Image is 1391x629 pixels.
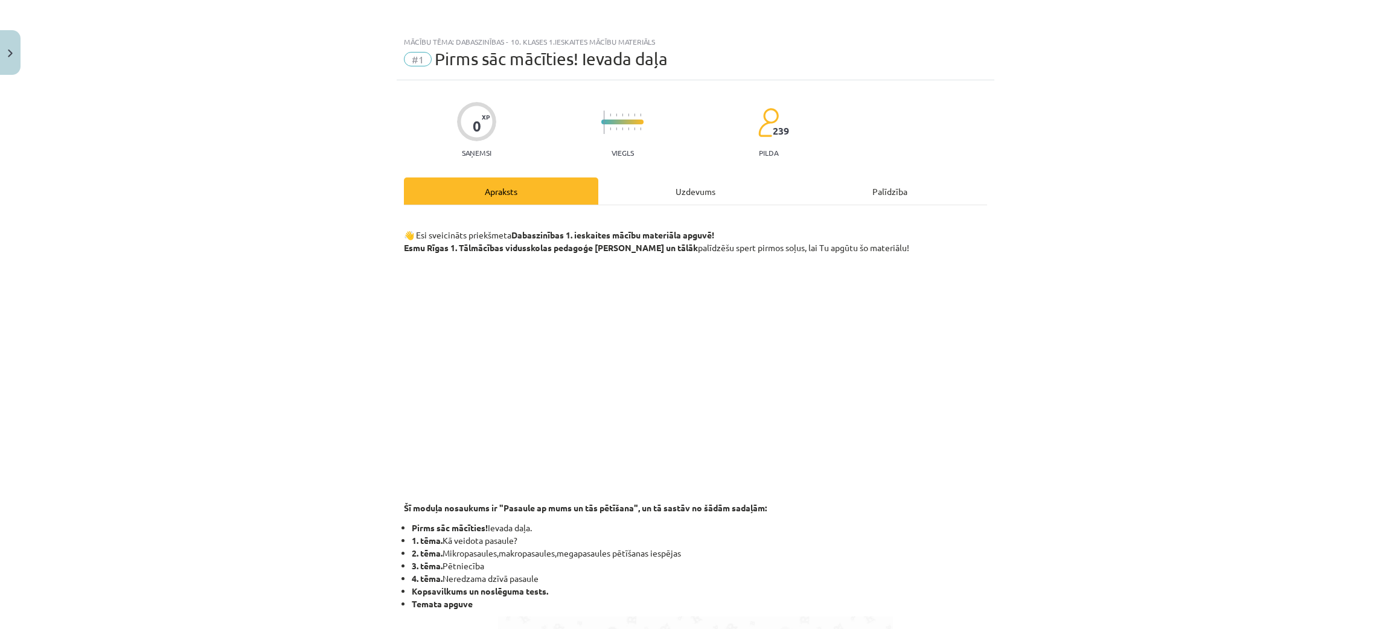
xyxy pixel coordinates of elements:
strong: Kopsavilkums un noslēguma tests. [412,586,548,596]
img: icon-short-line-57e1e144782c952c97e751825c79c345078a6d821885a25fce030b3d8c18986b.svg [634,127,635,130]
p: pilda [759,148,778,157]
span: Pirms sāc mācīties! Ievada daļa [435,49,668,69]
span: #1 [404,52,432,66]
li: Ievada daļa. [412,522,987,534]
img: icon-short-line-57e1e144782c952c97e751825c79c345078a6d821885a25fce030b3d8c18986b.svg [616,127,617,130]
img: icon-short-line-57e1e144782c952c97e751825c79c345078a6d821885a25fce030b3d8c18986b.svg [640,127,641,130]
strong: Temata apguve [412,598,473,609]
img: icon-short-line-57e1e144782c952c97e751825c79c345078a6d821885a25fce030b3d8c18986b.svg [622,113,623,117]
img: icon-short-line-57e1e144782c952c97e751825c79c345078a6d821885a25fce030b3d8c18986b.svg [616,113,617,117]
p: Saņemsi [457,148,496,157]
strong: Dabaszinības [511,229,564,240]
img: icon-short-line-57e1e144782c952c97e751825c79c345078a6d821885a25fce030b3d8c18986b.svg [634,113,635,117]
div: 0 [473,118,481,135]
b: Šī moduļa nosaukums ir " [404,502,504,513]
li: Kā veidota pasaule? [412,534,987,547]
img: icon-short-line-57e1e144782c952c97e751825c79c345078a6d821885a25fce030b3d8c18986b.svg [628,113,629,117]
span: 239 [773,126,789,136]
li: Pētniecība [412,560,987,572]
div: Apraksts [404,177,598,205]
strong: 2. tēma. [412,548,443,558]
img: icon-short-line-57e1e144782c952c97e751825c79c345078a6d821885a25fce030b3d8c18986b.svg [628,127,629,130]
img: icon-short-line-57e1e144782c952c97e751825c79c345078a6d821885a25fce030b3d8c18986b.svg [622,127,623,130]
img: icon-close-lesson-0947bae3869378f0d4975bcd49f059093ad1ed9edebbc8119c70593378902aed.svg [8,49,13,57]
img: icon-short-line-57e1e144782c952c97e751825c79c345078a6d821885a25fce030b3d8c18986b.svg [640,113,641,117]
strong: 3. tēma. [412,560,443,571]
img: icon-short-line-57e1e144782c952c97e751825c79c345078a6d821885a25fce030b3d8c18986b.svg [610,127,611,130]
p: Viegls [612,148,634,157]
li: Neredzama dzīvā pasaule [412,572,987,585]
img: icon-short-line-57e1e144782c952c97e751825c79c345078a6d821885a25fce030b3d8c18986b.svg [610,113,611,117]
li: Mikropasaules,makropasaules,megapasaules pētīšanas iespējas [412,547,987,560]
div: Uzdevums [598,177,793,205]
strong: 1. tēma. [412,535,443,546]
strong: Pirms sāc mācīties! [412,522,488,533]
div: Palīdzība [793,177,987,205]
div: Mācību tēma: Dabaszinības - 10. klases 1.ieskaites mācību materiāls [404,37,987,46]
img: students-c634bb4e5e11cddfef0936a35e636f08e4e9abd3cc4e673bd6f9a4125e45ecb1.svg [758,107,779,138]
img: icon-long-line-d9ea69661e0d244f92f715978eff75569469978d946b2353a9bb055b3ed8787d.svg [604,110,605,134]
p: 👋 Esi sveicināts priekšmeta palīdzēšu spert pirmos soļus, lai Tu apgūtu šo materiālu! [404,216,987,254]
b: Pasaule ap mums un tās pētīšana", un tā sastāv no šādām sadaļām: [504,502,767,513]
strong: 4. tēma. [412,573,443,584]
span: XP [482,113,490,120]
